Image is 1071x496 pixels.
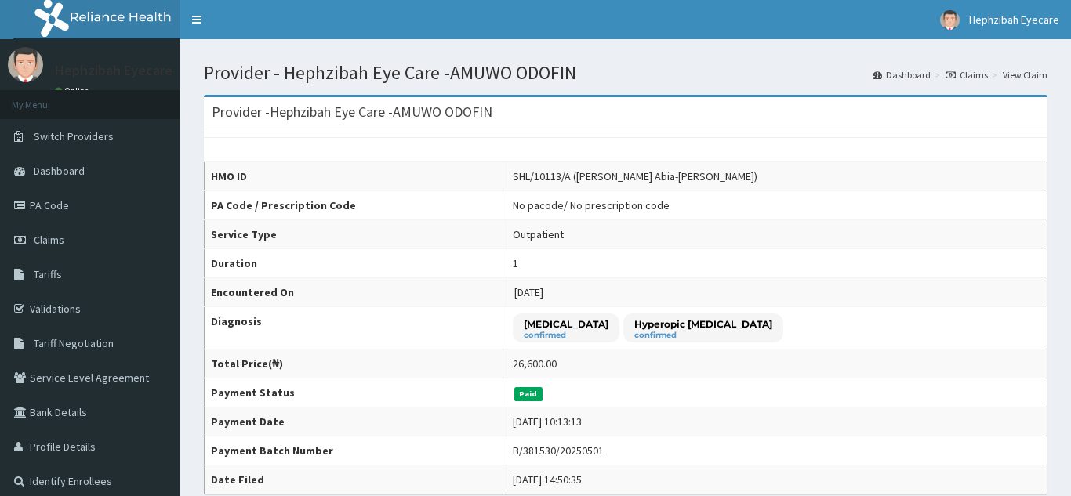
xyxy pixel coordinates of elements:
th: Payment Date [205,407,506,436]
h1: Provider - Hephzibah Eye Care -AMUWO ODOFIN [204,63,1047,83]
p: [MEDICAL_DATA] [524,317,608,331]
th: Total Price(₦) [205,349,506,378]
img: User Image [940,10,960,30]
div: No pacode / No prescription code [513,197,670,213]
p: Hephzibah Eyecare [55,63,172,78]
div: 26,600.00 [513,356,557,371]
span: Switch Providers [34,129,114,143]
span: Hephzibah Eyecare [969,13,1059,27]
th: Payment Batch Number [205,436,506,465]
img: User Image [8,47,43,82]
th: Encountered On [205,278,506,307]
th: Date Filed [205,465,506,494]
span: Dashboard [34,164,85,178]
h3: Provider - Hephzibah Eye Care -AMUWO ODOFIN [212,105,492,119]
span: [DATE] [514,285,543,299]
th: Diagnosis [205,307,506,349]
th: PA Code / Prescription Code [205,191,506,220]
div: B/381530/20250501 [513,443,604,458]
th: Service Type [205,220,506,249]
a: Claims [946,68,988,81]
span: Paid [514,387,543,401]
th: Payment Status [205,378,506,407]
small: confirmed [524,331,608,339]
span: Claims [34,233,64,247]
p: Hyperopic [MEDICAL_DATA] [634,317,772,331]
a: Dashboard [873,68,931,81]
span: Tariff Negotiation [34,336,114,350]
th: HMO ID [205,162,506,191]
div: 1 [513,255,518,271]
th: Duration [205,249,506,278]
div: SHL/10113/A ([PERSON_NAME] Abia-[PERSON_NAME]) [513,168,757,184]
div: Outpatient [513,226,564,242]
a: View Claim [1003,68,1047,81]
small: confirmed [634,331,772,339]
div: [DATE] 14:50:35 [513,472,582,487]
a: Online [55,85,93,96]
div: [DATE] 10:13:13 [513,414,582,429]
span: Tariffs [34,267,62,281]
